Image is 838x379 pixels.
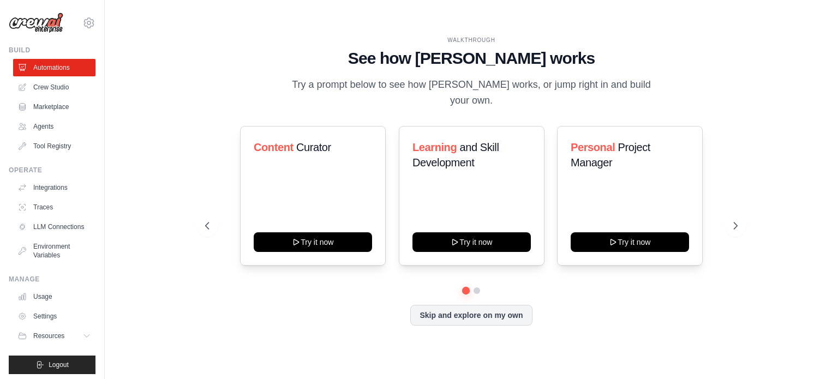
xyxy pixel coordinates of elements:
[33,332,64,340] span: Resources
[13,198,95,216] a: Traces
[9,356,95,374] button: Logout
[254,141,294,153] span: Content
[288,77,655,109] p: Try a prompt below to see how [PERSON_NAME] works, or jump right in and build your own.
[412,232,531,252] button: Try it now
[571,141,615,153] span: Personal
[13,218,95,236] a: LLM Connections
[254,232,372,252] button: Try it now
[49,360,69,369] span: Logout
[412,141,499,169] span: and Skill Development
[13,59,95,76] a: Automations
[13,327,95,345] button: Resources
[13,118,95,135] a: Agents
[13,179,95,196] a: Integrations
[9,46,95,55] div: Build
[13,238,95,264] a: Environment Variables
[205,36,738,44] div: WALKTHROUGH
[13,79,95,96] a: Crew Studio
[412,141,457,153] span: Learning
[13,308,95,325] a: Settings
[205,49,738,68] h1: See how [PERSON_NAME] works
[571,232,689,252] button: Try it now
[13,98,95,116] a: Marketplace
[13,288,95,305] a: Usage
[9,166,95,175] div: Operate
[9,13,63,33] img: Logo
[9,275,95,284] div: Manage
[296,141,331,153] span: Curator
[410,305,532,326] button: Skip and explore on my own
[13,137,95,155] a: Tool Registry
